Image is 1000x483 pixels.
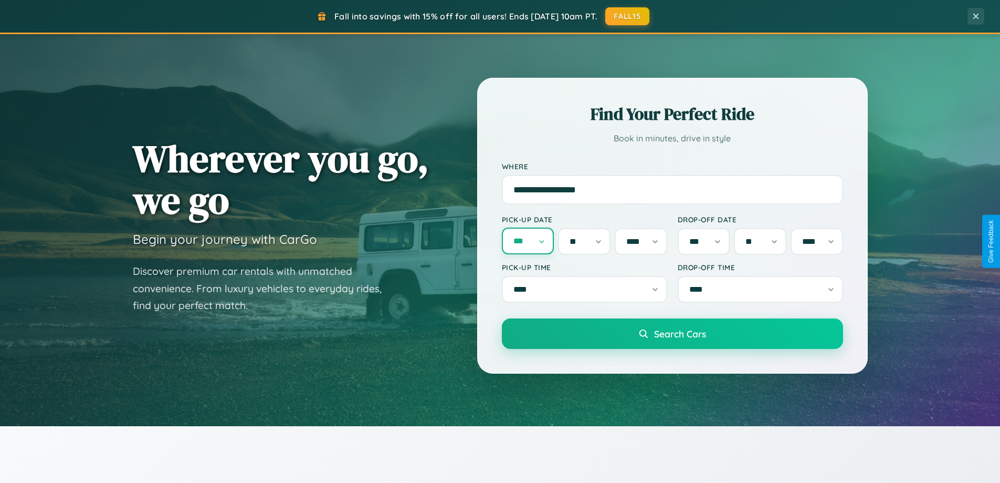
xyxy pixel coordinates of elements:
[502,215,667,224] label: Pick-up Date
[502,162,843,171] label: Where
[334,11,597,22] span: Fall into savings with 15% off for all users! Ends [DATE] 10am PT.
[133,263,395,314] p: Discover premium car rentals with unmatched convenience. From luxury vehicles to everyday rides, ...
[987,220,995,263] div: Give Feedback
[133,231,317,247] h3: Begin your journey with CarGo
[502,263,667,272] label: Pick-up Time
[605,7,649,25] button: FALL15
[678,263,843,272] label: Drop-off Time
[502,131,843,146] p: Book in minutes, drive in style
[133,138,429,221] h1: Wherever you go, we go
[502,318,843,349] button: Search Cars
[502,102,843,126] h2: Find Your Perfect Ride
[678,215,843,224] label: Drop-off Date
[654,328,706,340] span: Search Cars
